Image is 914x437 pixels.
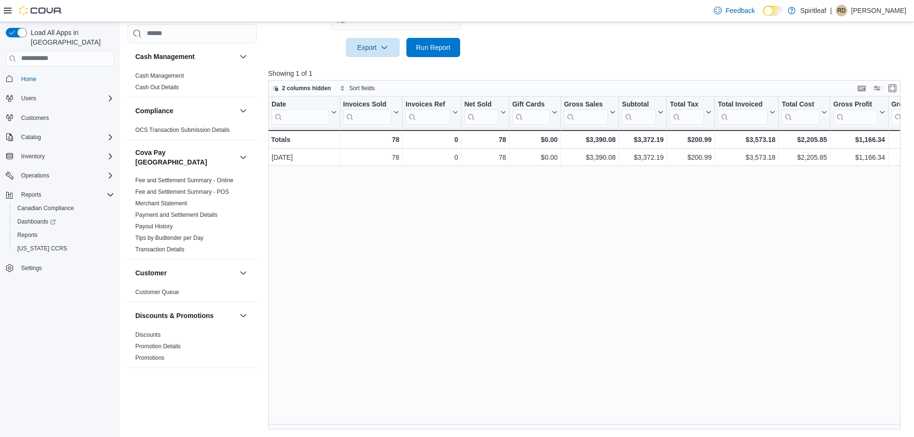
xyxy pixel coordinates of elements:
[782,152,827,163] div: $2,205.85
[135,268,166,278] h3: Customer
[10,242,118,255] button: [US_STATE] CCRS
[269,83,335,94] button: 2 columns hidden
[13,243,114,254] span: Washington CCRS
[670,100,704,124] div: Total Tax
[135,354,165,361] a: Promotions
[670,134,712,145] div: $200.99
[464,134,506,145] div: 78
[13,202,114,214] span: Canadian Compliance
[135,288,179,296] span: Customer Queue
[622,134,664,145] div: $3,372.19
[272,100,329,109] div: Date
[670,100,704,109] div: Total Tax
[135,106,236,116] button: Compliance
[17,151,114,162] span: Inventory
[622,100,656,109] div: Subtotal
[343,152,399,163] div: 78
[17,112,114,124] span: Customers
[782,100,827,124] button: Total Cost
[271,134,337,145] div: Totals
[135,126,230,134] span: OCS Transaction Submission Details
[800,5,826,16] p: Spiritleaf
[272,152,337,163] div: [DATE]
[670,100,712,124] button: Total Tax
[27,28,114,47] span: Load All Apps in [GEOGRAPHIC_DATA]
[135,246,184,253] a: Transaction Details
[2,150,118,163] button: Inventory
[135,234,203,242] span: Tips by Budtender per Day
[670,152,712,163] div: $200.99
[464,152,506,163] div: 78
[833,100,878,124] div: Gross Profit
[135,212,217,218] a: Payment and Settlement Details
[564,152,616,163] div: $3,390.08
[128,70,257,97] div: Cash Management
[128,175,257,259] div: Cova Pay [GEOGRAPHIC_DATA]
[237,105,249,117] button: Compliance
[17,189,114,201] span: Reports
[564,100,608,109] div: Gross Sales
[349,84,375,92] span: Sort fields
[851,5,906,16] p: [PERSON_NAME]
[17,245,67,252] span: [US_STATE] CCRS
[871,83,883,94] button: Display options
[405,134,458,145] div: 0
[718,152,775,163] div: $3,573.18
[6,68,114,300] nav: Complex example
[135,311,214,320] h3: Discounts & Promotions
[17,218,56,225] span: Dashboards
[21,94,36,102] span: Users
[13,216,114,227] span: Dashboards
[237,310,249,321] button: Discounts & Promotions
[135,72,184,79] a: Cash Management
[17,73,114,85] span: Home
[135,188,229,196] span: Fee and Settlement Summary - POS
[135,84,179,91] a: Cash Out Details
[135,127,230,133] a: OCS Transaction Submission Details
[135,354,165,362] span: Promotions
[17,189,45,201] button: Reports
[135,331,161,338] a: Discounts
[343,100,399,124] button: Invoices Sold
[2,92,118,105] button: Users
[135,189,229,195] a: Fee and Settlement Summary - POS
[2,188,118,201] button: Reports
[17,231,37,239] span: Reports
[2,130,118,144] button: Catalog
[833,134,885,145] div: $1,166.34
[17,93,114,104] span: Users
[833,100,878,109] div: Gross Profit
[135,177,234,184] a: Fee and Settlement Summary - Online
[128,329,257,367] div: Discounts & Promotions
[836,5,847,16] div: Ravi D
[416,43,451,52] span: Run Report
[135,211,217,219] span: Payment and Settlement Details
[763,6,783,16] input: Dark Mode
[135,223,173,230] a: Payout History
[135,106,173,116] h3: Compliance
[21,75,36,83] span: Home
[512,134,558,145] div: $0.00
[13,243,71,254] a: [US_STATE] CCRS
[237,267,249,279] button: Customer
[17,170,114,181] span: Operations
[128,286,257,302] div: Customer
[343,100,392,109] div: Invoices Sold
[17,262,114,274] span: Settings
[135,148,236,167] button: Cova Pay [GEOGRAPHIC_DATA]
[336,83,379,94] button: Sort fields
[718,134,775,145] div: $3,573.18
[464,100,498,109] div: Net Sold
[2,261,118,275] button: Settings
[464,100,498,124] div: Net Sold
[343,100,392,124] div: Invoices Sold
[856,83,867,94] button: Keyboard shortcuts
[10,201,118,215] button: Canadian Compliance
[10,228,118,242] button: Reports
[833,100,885,124] button: Gross Profit
[17,73,40,85] a: Home
[343,134,399,145] div: 78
